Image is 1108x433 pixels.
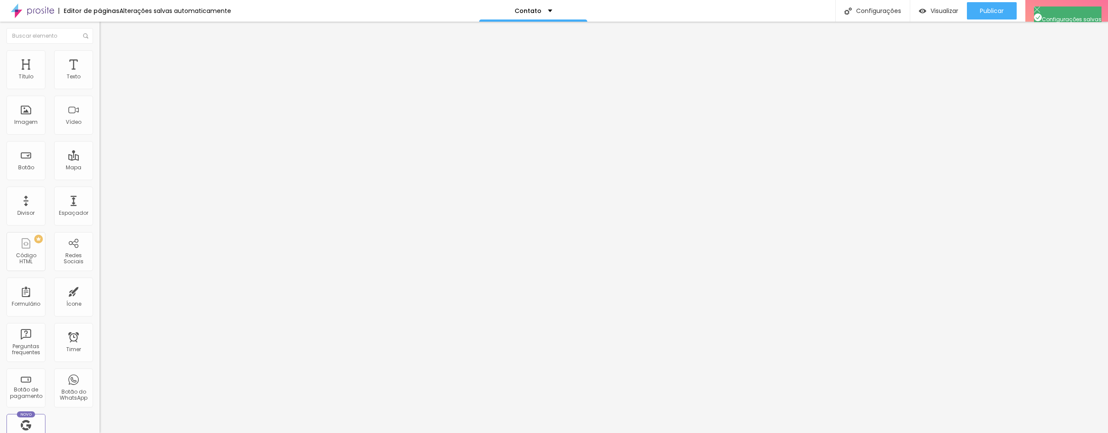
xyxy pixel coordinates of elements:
[9,387,43,399] div: Botão de pagamento
[58,8,119,14] div: Editor de páginas
[18,165,34,171] div: Botão
[980,7,1004,14] span: Publicar
[66,165,81,171] div: Mapa
[6,28,93,44] input: Buscar elemento
[100,22,1108,433] iframe: Editor
[919,7,926,15] img: view-1.svg
[59,210,88,216] div: Espaçador
[67,74,81,80] div: Texto
[14,119,38,125] div: Imagem
[1034,13,1042,21] img: Icone
[83,33,88,39] img: Icone
[17,210,35,216] div: Divisor
[967,2,1017,19] button: Publicar
[910,2,967,19] button: Visualizar
[9,252,43,265] div: Código HTML
[56,252,90,265] div: Redes Sociais
[12,301,40,307] div: Formulário
[9,343,43,356] div: Perguntas frequentes
[844,7,852,15] img: Icone
[66,119,81,125] div: Vídeo
[1034,6,1040,13] img: Icone
[66,301,81,307] div: Ícone
[119,8,231,14] div: Alterações salvas automaticamente
[931,7,958,14] span: Visualizar
[515,8,541,14] p: Contato
[66,346,81,352] div: Timer
[56,389,90,401] div: Botão do WhatsApp
[19,74,33,80] div: Título
[1034,16,1102,23] span: Configurações salvas
[17,411,35,417] div: Novo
